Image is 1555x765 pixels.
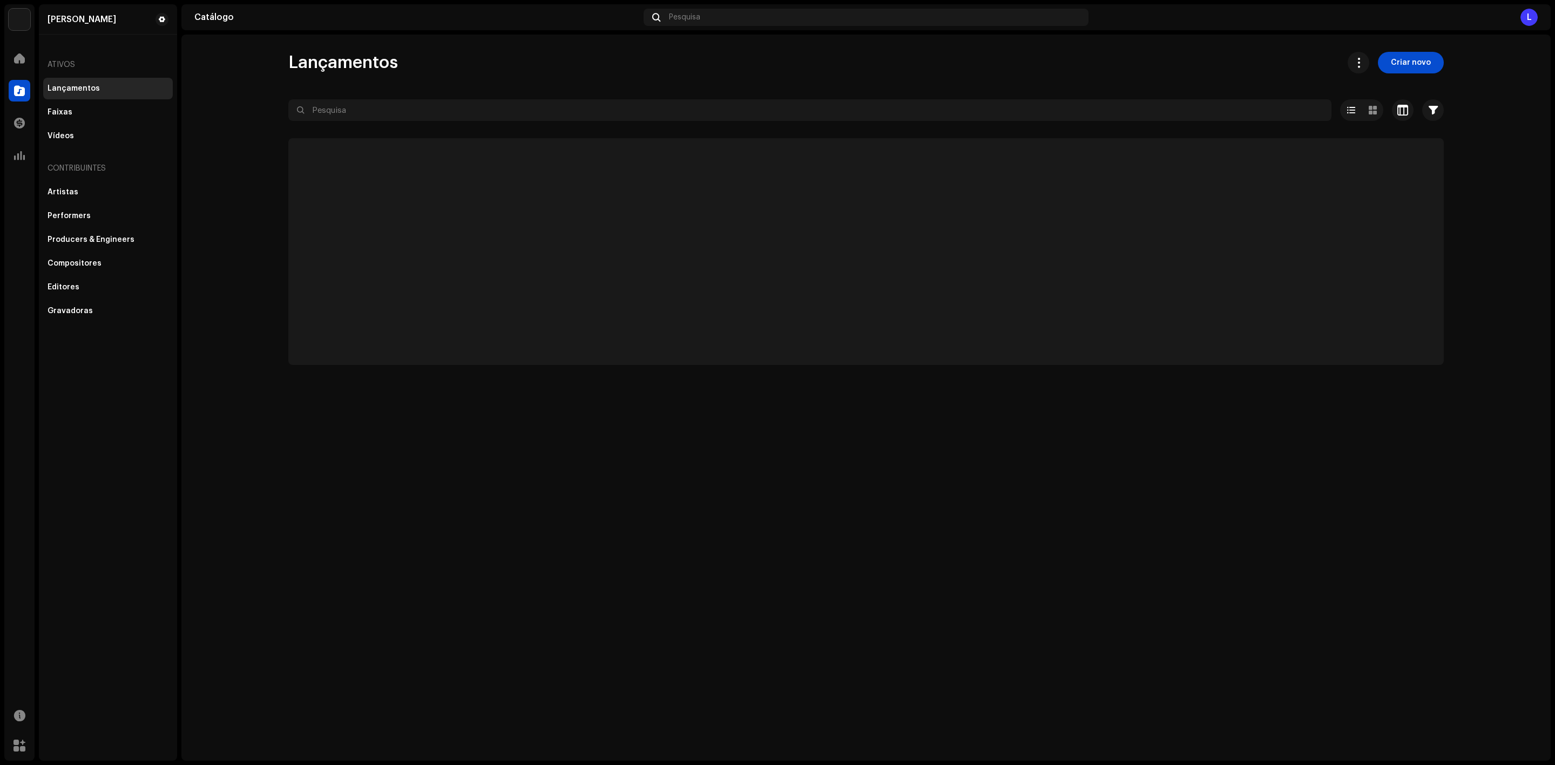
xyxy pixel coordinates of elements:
re-m-nav-item: Lançamentos [43,78,173,99]
span: Criar novo [1391,52,1431,73]
div: Performers [48,212,91,220]
div: Luiz Fernando Boneventi [48,15,116,24]
span: Lançamentos [288,52,398,73]
re-m-nav-item: Artistas [43,181,173,203]
re-a-nav-header: Contribuintes [43,155,173,181]
div: Producers & Engineers [48,235,134,244]
div: Catálogo [194,13,639,22]
re-m-nav-item: Gravadoras [43,300,173,322]
div: L [1520,9,1538,26]
img: 1710b61e-6121-4e79-a126-bcb8d8a2a180 [9,9,30,30]
input: Pesquisa [288,99,1331,121]
div: Vídeos [48,132,74,140]
re-m-nav-item: Producers & Engineers [43,229,173,251]
div: Compositores [48,259,102,268]
re-m-nav-item: Editores [43,276,173,298]
re-a-nav-header: Ativos [43,52,173,78]
button: Criar novo [1378,52,1444,73]
div: Faixas [48,108,72,117]
span: Pesquisa [669,13,700,22]
div: Gravadoras [48,307,93,315]
re-m-nav-item: Vídeos [43,125,173,147]
re-m-nav-item: Compositores [43,253,173,274]
div: Editores [48,283,79,292]
re-m-nav-item: Performers [43,205,173,227]
div: Lançamentos [48,84,100,93]
div: Artistas [48,188,78,197]
re-m-nav-item: Faixas [43,101,173,123]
